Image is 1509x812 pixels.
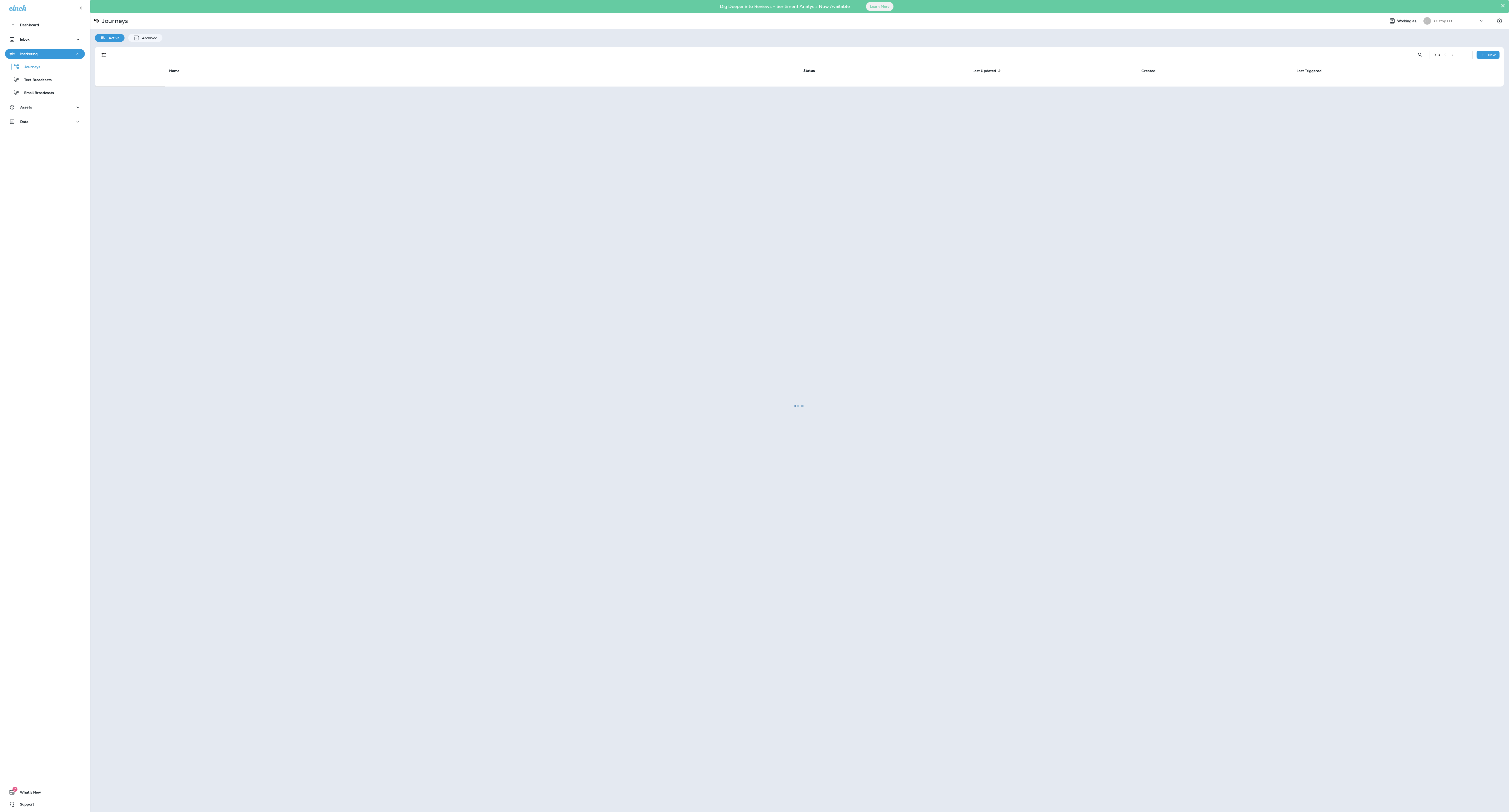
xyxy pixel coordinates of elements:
button: Dashboard [5,20,85,30]
p: New [1488,53,1496,57]
button: 7What's New [5,787,85,797]
button: Journeys [5,61,85,72]
button: Marketing [5,49,85,59]
button: Data [5,117,85,127]
button: Collapse Sidebar [74,3,88,13]
p: Text Broadcasts [19,78,52,83]
p: Assets [20,105,32,109]
p: Email Broadcasts [19,91,54,96]
button: Support [5,799,85,809]
p: Marketing [20,52,38,56]
p: Data [20,120,29,124]
p: Journeys [19,65,40,70]
p: Inbox [20,37,29,41]
button: Assets [5,102,85,112]
p: Dashboard [20,23,39,27]
button: Text Broadcasts [5,74,85,85]
button: Email Broadcasts [5,87,85,98]
span: 7 [12,787,17,792]
span: Support [15,802,34,808]
button: Inbox [5,34,85,44]
span: What's New [15,790,41,796]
